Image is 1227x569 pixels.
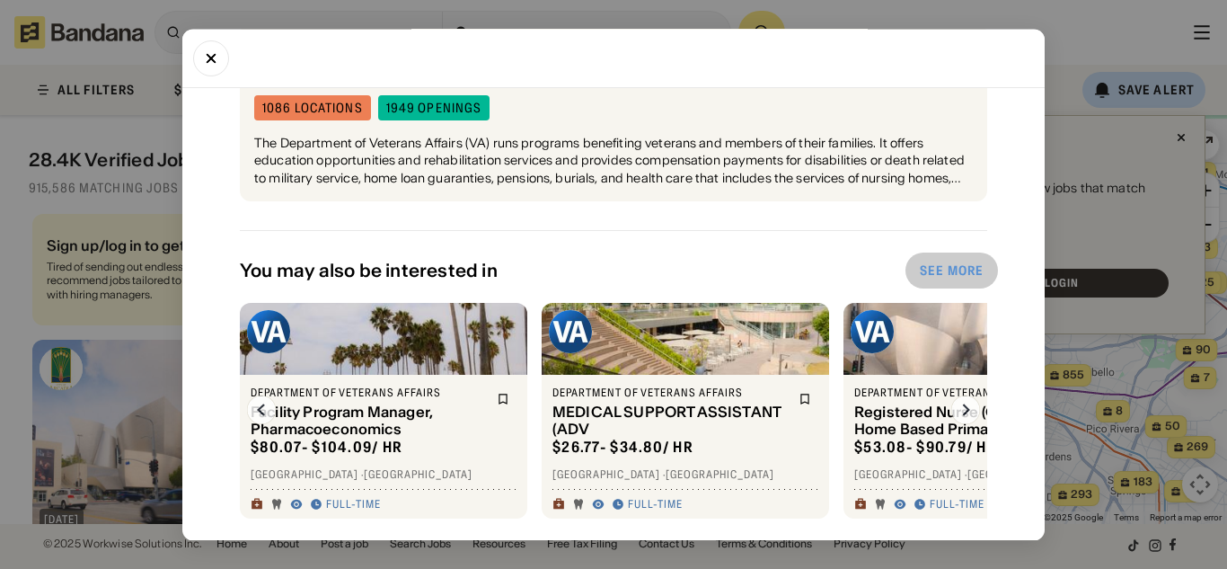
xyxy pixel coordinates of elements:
[552,387,788,401] div: Department of Veterans Affairs
[920,265,984,278] div: See more
[843,304,1131,520] a: Department of Veterans Affairs logoDepartment of Veterans AffairsRegistered Nurse (Outpatient Hom...
[247,311,290,354] img: Department of Veterans Affairs logo
[549,311,592,354] img: Department of Veterans Affairs logo
[240,304,527,520] a: Department of Veterans Affairs logoDepartment of Veterans AffairsFacility Program Manager, Pharma...
[251,439,402,458] div: $ 80.07 - $104.09 / hr
[854,439,997,458] div: $ 53.08 - $90.79 / hr
[193,40,229,76] button: Close
[552,439,693,458] div: $ 26.77 - $34.80 / hr
[930,498,984,512] div: Full-time
[251,387,486,401] div: Department of Veterans Affairs
[854,404,1090,438] div: Registered Nurse (Outpatient Home Based Primary Care)
[262,102,363,114] div: 1086 locations
[542,304,829,520] a: Department of Veterans Affairs logoDepartment of Veterans AffairsMEDICAL SUPPORT ASSISTANT (ADV$2...
[251,404,486,438] div: Facility Program Manager, Pharmacoeconomics
[854,387,1090,401] div: Department of Veterans Affairs
[247,396,276,425] img: Left Arrow
[851,311,894,354] img: Department of Veterans Affairs logo
[854,468,1120,483] div: [GEOGRAPHIC_DATA] · [GEOGRAPHIC_DATA]
[386,102,482,114] div: 1949 openings
[628,498,683,512] div: Full-time
[254,135,973,188] div: The Department of Veterans Affairs (VA) runs programs benefiting veterans and members of their fa...
[251,468,516,483] div: [GEOGRAPHIC_DATA] · [GEOGRAPHIC_DATA]
[552,404,788,438] div: MEDICAL SUPPORT ASSISTANT (ADV
[552,468,818,483] div: [GEOGRAPHIC_DATA] · [GEOGRAPHIC_DATA]
[326,498,381,512] div: Full-time
[240,261,916,282] div: You may also be interested in
[951,396,980,425] img: Right Arrow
